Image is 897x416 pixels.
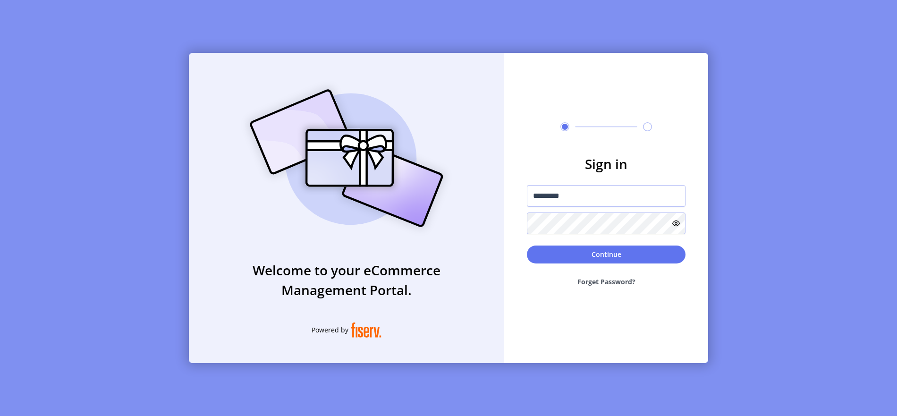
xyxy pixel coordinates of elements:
[527,269,685,294] button: Forget Password?
[312,325,348,335] span: Powered by
[189,260,504,300] h3: Welcome to your eCommerce Management Portal.
[236,79,457,238] img: card_Illustration.svg
[527,154,685,174] h3: Sign in
[527,246,685,263] button: Continue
